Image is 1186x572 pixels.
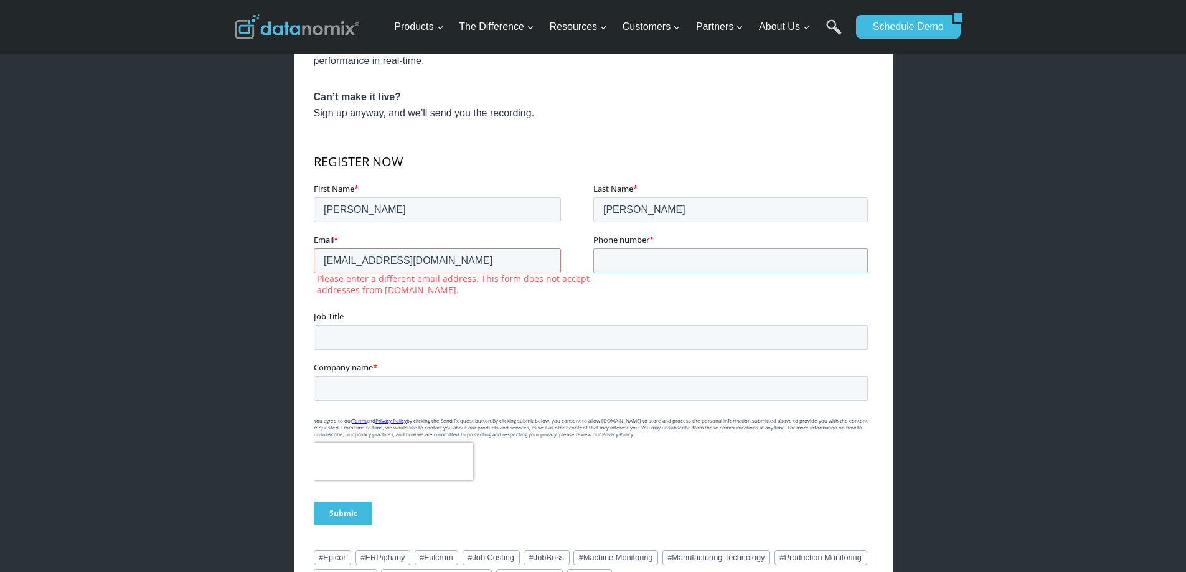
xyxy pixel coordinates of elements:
p: Sign up anyway, and we’ll send you the recording. [314,89,873,121]
span: About Us [759,19,810,35]
img: Datanomix [235,14,359,39]
span: The Difference [459,19,534,35]
span: Partners [696,19,743,35]
strong: Can’t make it live? [314,91,402,102]
a: Search [826,19,842,47]
a: Schedule Demo [856,15,952,39]
iframe: Form 0 [314,141,873,536]
nav: Primary Navigation [389,7,850,47]
span: Products [394,19,443,35]
span: Resources [550,19,607,35]
span: Customers [623,19,680,35]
